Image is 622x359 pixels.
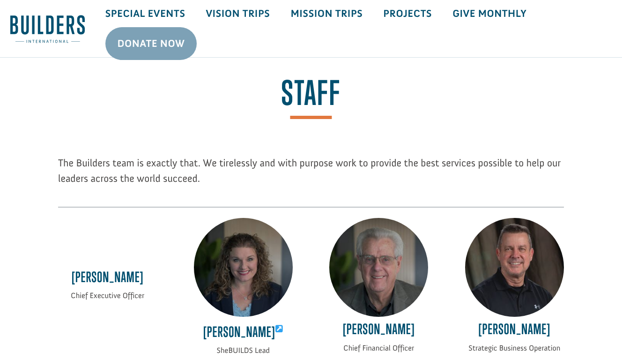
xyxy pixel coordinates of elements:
[465,343,564,354] p: Strategic Business Operation
[329,218,428,317] img: Larry Russell
[465,321,564,342] h4: [PERSON_NAME]
[194,218,293,317] img: Laci Moore
[194,345,293,357] p: SheBUILDS Lead
[105,27,197,60] a: Donate Now
[194,321,293,345] h4: [PERSON_NAME]
[281,76,341,119] span: Staff
[329,343,428,354] p: Chief Financial Officer
[58,155,564,196] p: The Builders team is exactly that. We tirelessly and with purpose work to provide the best servic...
[58,290,157,302] p: Chief Executive Officer
[465,218,564,317] img: Joe Gies
[329,321,428,342] h4: [PERSON_NAME]
[10,15,85,44] img: Builders International
[58,269,157,290] h4: [PERSON_NAME]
